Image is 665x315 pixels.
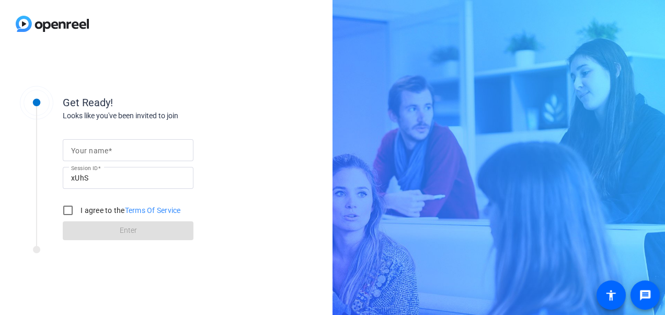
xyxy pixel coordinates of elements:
mat-label: Your name [71,147,108,155]
mat-icon: accessibility [605,289,617,301]
mat-label: Session ID [71,165,98,171]
label: I agree to the [78,205,181,216]
mat-icon: message [639,289,651,301]
div: Get Ready! [63,95,272,110]
a: Terms Of Service [125,206,181,215]
div: Looks like you've been invited to join [63,110,272,121]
